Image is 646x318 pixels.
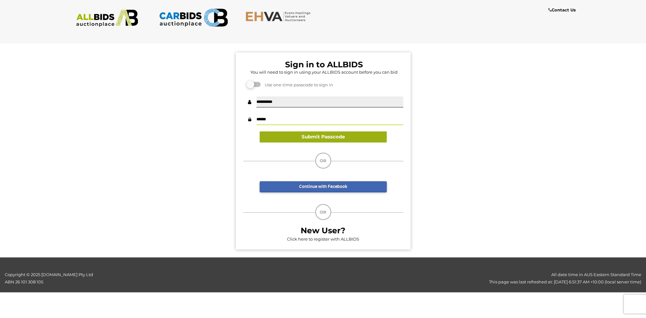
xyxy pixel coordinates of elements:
[285,60,363,69] b: Sign in to ALLBIDS
[161,271,646,286] div: All date time in AUS Eastern Standard Time This page was last refreshed at: [DATE] 6:51:37 AM +10...
[315,153,331,169] div: OR
[287,236,359,242] a: Click here to register with ALLBIDS
[159,6,228,29] img: CARBIDS.com.au
[260,131,387,142] button: Submit Passcode
[301,226,345,235] b: New User?
[262,82,333,87] span: Use one-time passcode to sign in
[73,10,142,27] img: ALLBIDS.com.au
[245,70,403,74] h5: You will need to sign in using your ALLBIDS account before you can bid
[548,6,577,14] a: Contact Us
[315,204,331,220] div: OR
[548,7,575,12] b: Contact Us
[245,11,314,22] img: EHVA.com.au
[260,181,387,192] a: Continue with Facebook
